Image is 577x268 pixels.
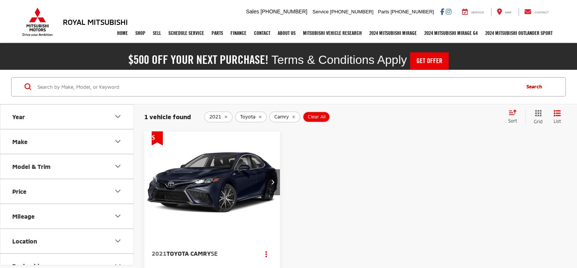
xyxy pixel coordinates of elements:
[378,9,389,14] span: Parts
[240,114,255,120] span: Toyota
[12,163,51,170] div: Model & Trim
[144,113,191,120] span: 1 vehicle found
[144,131,281,233] div: 2021 Toyota Camry SE 0
[481,24,556,42] a: 2024 Mitsubishi Outlander SPORT
[12,188,26,195] div: Price
[440,9,444,14] a: Facebook: Click to visit our Facebook page
[63,18,128,26] h3: Royal Mitsubishi
[12,213,35,220] div: Mileage
[265,169,280,195] button: Next image
[21,7,54,36] img: Mitsubishi
[113,162,122,171] div: Model & Trim
[260,247,273,260] button: Actions
[303,111,330,122] button: Clear All
[152,131,163,146] span: Get Price Drop Alert
[534,118,542,125] span: Grid
[208,24,227,42] a: Parts: Opens in a new tab
[144,131,281,233] a: 2021 Toyota Camry SE2021 Toyota Camry SE2021 Toyota Camry SE2021 Toyota Camry SE
[149,24,165,42] a: Sell
[113,212,122,220] div: Mileage
[390,9,434,14] span: [PHONE_NUMBER]
[165,24,208,42] a: Schedule Service: Opens in a new tab
[457,8,490,16] a: Service
[152,250,167,257] span: 2021
[0,204,134,228] button: MileageMileage
[204,111,233,122] button: remove 2021
[269,111,300,122] button: remove Camry
[519,78,553,96] button: Search
[0,179,134,203] button: PricePrice
[144,131,281,234] img: 2021 Toyota Camry SE
[471,11,484,14] span: Service
[0,229,134,253] button: LocationLocation
[505,11,512,14] span: Map
[250,24,274,42] a: Contact
[410,52,449,69] a: Get Offer
[365,24,420,42] a: 2024 Mitsubishi Mirage
[299,24,365,42] a: Mitsubishi Vehicle Research
[235,111,267,122] button: remove Toyota
[12,113,25,120] div: Year
[274,24,299,42] a: About Us
[0,130,134,154] button: MakeMake
[548,110,567,125] button: List View
[113,137,122,146] div: Make
[446,9,451,14] a: Instagram: Click to visit our Instagram page
[12,138,28,145] div: Make
[132,24,149,42] a: Shop
[152,249,252,258] a: 2021Toyota CamrySE
[420,24,481,42] a: 2024 Mitsubishi Mirage G4
[0,105,134,129] button: YearYear
[525,110,548,125] button: Grid View
[246,9,259,14] span: Sales
[211,250,217,257] span: SE
[227,24,250,42] a: Finance
[261,9,307,14] span: [PHONE_NUMBER]
[128,55,268,65] h2: $500 off your next purchase!
[113,24,132,42] a: Home
[519,8,554,16] a: Contact
[274,114,289,120] span: Camry
[113,187,122,196] div: Price
[535,11,549,14] span: Contact
[0,154,134,179] button: Model & TrimModel & Trim
[491,8,517,16] a: Map
[308,114,326,120] span: Clear All
[505,110,525,124] button: Select sort value
[113,236,122,245] div: Location
[554,118,561,124] span: List
[508,118,517,123] span: Sort
[167,250,211,257] span: Toyota Camry
[209,114,221,120] span: 2021
[330,9,374,14] span: [PHONE_NUMBER]
[271,53,407,66] span: Terms & Conditions Apply
[265,251,267,257] span: dropdown dots
[37,78,519,96] input: Search by Make, Model, or Keyword
[113,112,122,121] div: Year
[12,238,37,245] div: Location
[313,9,329,14] span: Service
